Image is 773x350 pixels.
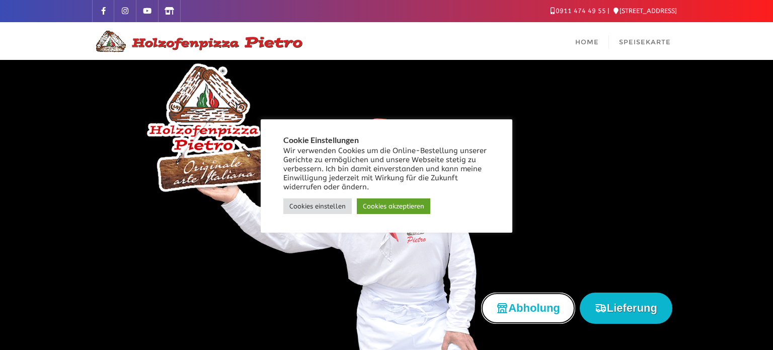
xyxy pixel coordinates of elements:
span: Speisekarte [619,38,671,46]
a: Cookies akzeptieren [357,198,430,214]
a: Cookies einstellen [283,198,352,214]
a: Home [565,22,609,60]
a: 0911 474 49 55 [551,7,606,15]
span: Home [575,38,599,46]
img: Logo [92,29,303,53]
button: Abholung [481,293,575,323]
a: [STREET_ADDRESS] [613,7,677,15]
button: Lieferung [580,293,672,323]
div: Wir verwenden Cookies um die Online-Bestellung unserer Gerichte zu ermöglichen und unsere Webseit... [283,147,490,192]
h5: Cookie Einstellungen [283,135,490,145]
a: Speisekarte [609,22,681,60]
